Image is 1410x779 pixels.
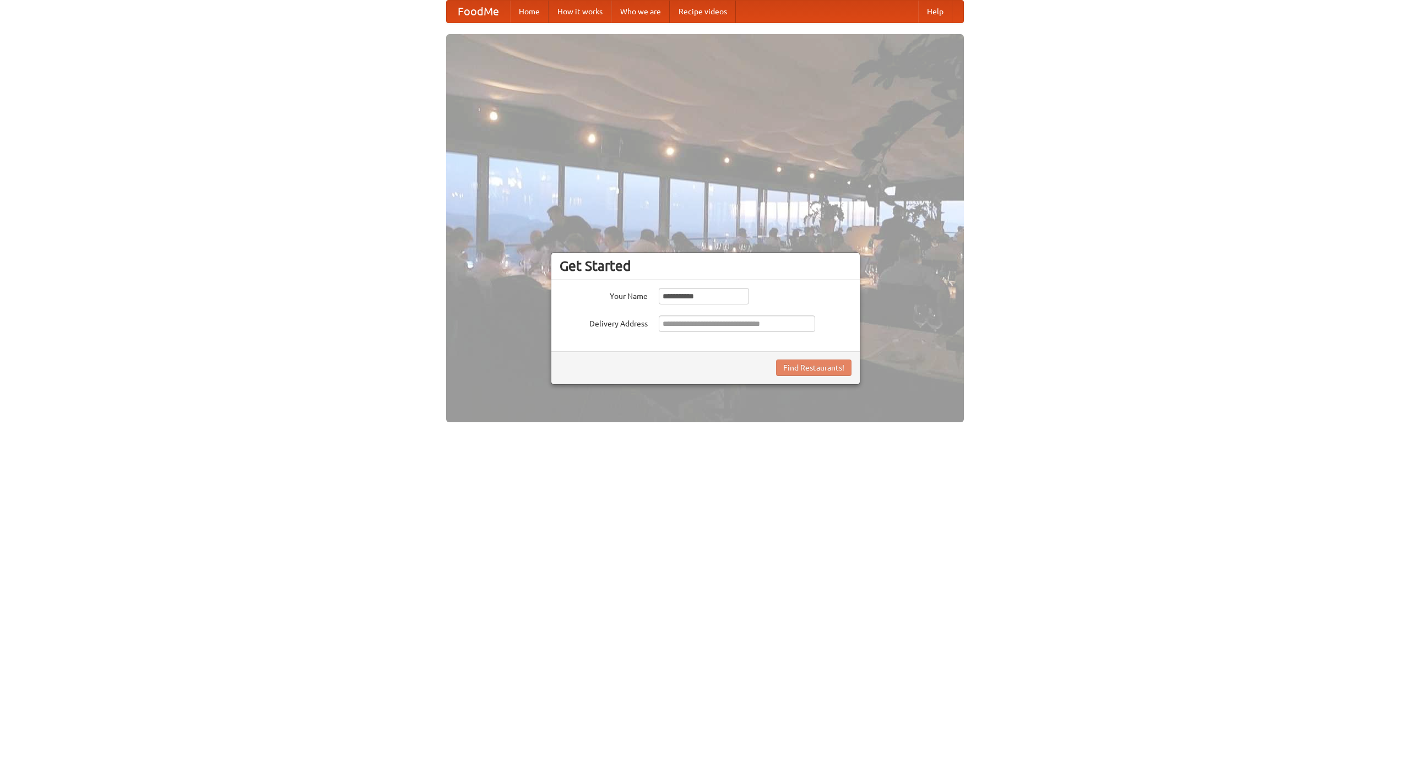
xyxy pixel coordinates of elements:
a: FoodMe [447,1,510,23]
a: Who we are [611,1,670,23]
label: Your Name [560,288,648,302]
a: Home [510,1,549,23]
label: Delivery Address [560,315,648,329]
h3: Get Started [560,258,852,274]
button: Find Restaurants! [776,359,852,376]
a: Help [918,1,952,23]
a: How it works [549,1,611,23]
a: Recipe videos [670,1,736,23]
